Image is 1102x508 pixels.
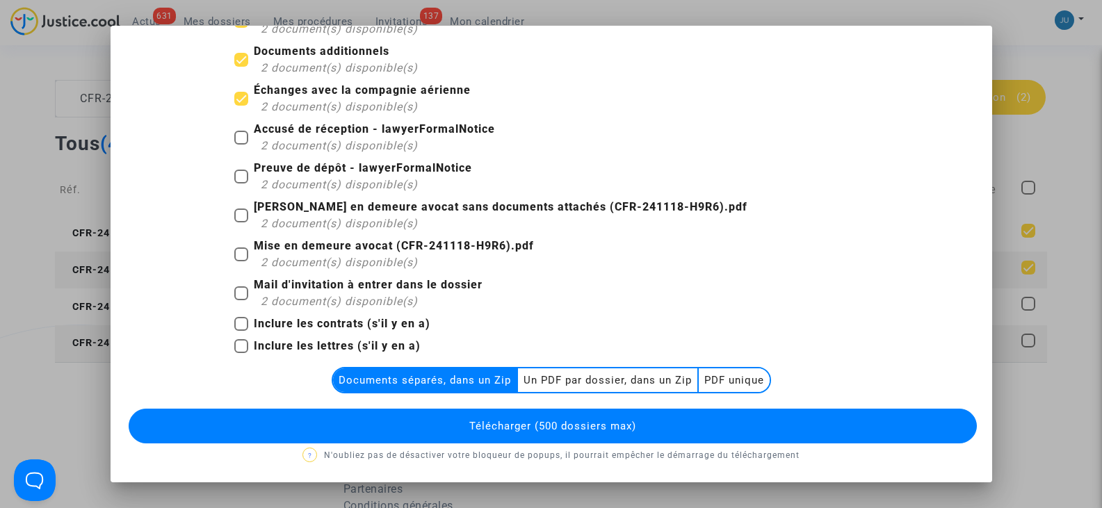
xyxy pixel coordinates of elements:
multi-toggle-item: Un PDF par dossier, dans un Zip [518,368,699,392]
span: Télécharger (500 dossiers max) [469,420,636,432]
span: 2 document(s) disponible(s) [261,61,418,74]
span: 2 document(s) disponible(s) [261,295,418,308]
button: Télécharger (500 dossiers max) [129,409,977,443]
p: N'oubliez pas de désactiver votre bloqueur de popups, il pourrait empêcher le démarrage du téléch... [127,447,975,464]
b: Inclure les contrats (s'il y en a) [254,317,430,330]
b: Mail d'invitation à entrer dans le dossier [254,278,483,291]
b: Inclure les lettres (s'il y en a) [254,339,421,352]
span: 2 document(s) disponible(s) [261,178,418,191]
multi-toggle-item: Documents séparés, dans un Zip [333,368,518,392]
b: Preuve de dépôt - lawyerFormalNotice [254,161,472,174]
span: 2 document(s) disponible(s) [261,139,418,152]
b: Documents additionnels [254,44,389,58]
b: Échanges avec la compagnie aérienne [254,83,471,97]
span: ? [308,452,312,459]
span: 2 document(s) disponible(s) [261,256,418,269]
span: 2 document(s) disponible(s) [261,217,418,230]
iframe: Help Scout Beacon - Open [14,459,56,501]
multi-toggle-item: PDF unique [699,368,770,392]
span: 2 document(s) disponible(s) [261,22,418,35]
b: Accusé de réception - lawyerFormalNotice [254,122,495,136]
b: Mise en demeure avocat (CFR-241118-H9R6).pdf [254,239,534,252]
span: 2 document(s) disponible(s) [261,100,418,113]
b: [PERSON_NAME] en demeure avocat sans documents attachés (CFR-241118-H9R6).pdf [254,200,747,213]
